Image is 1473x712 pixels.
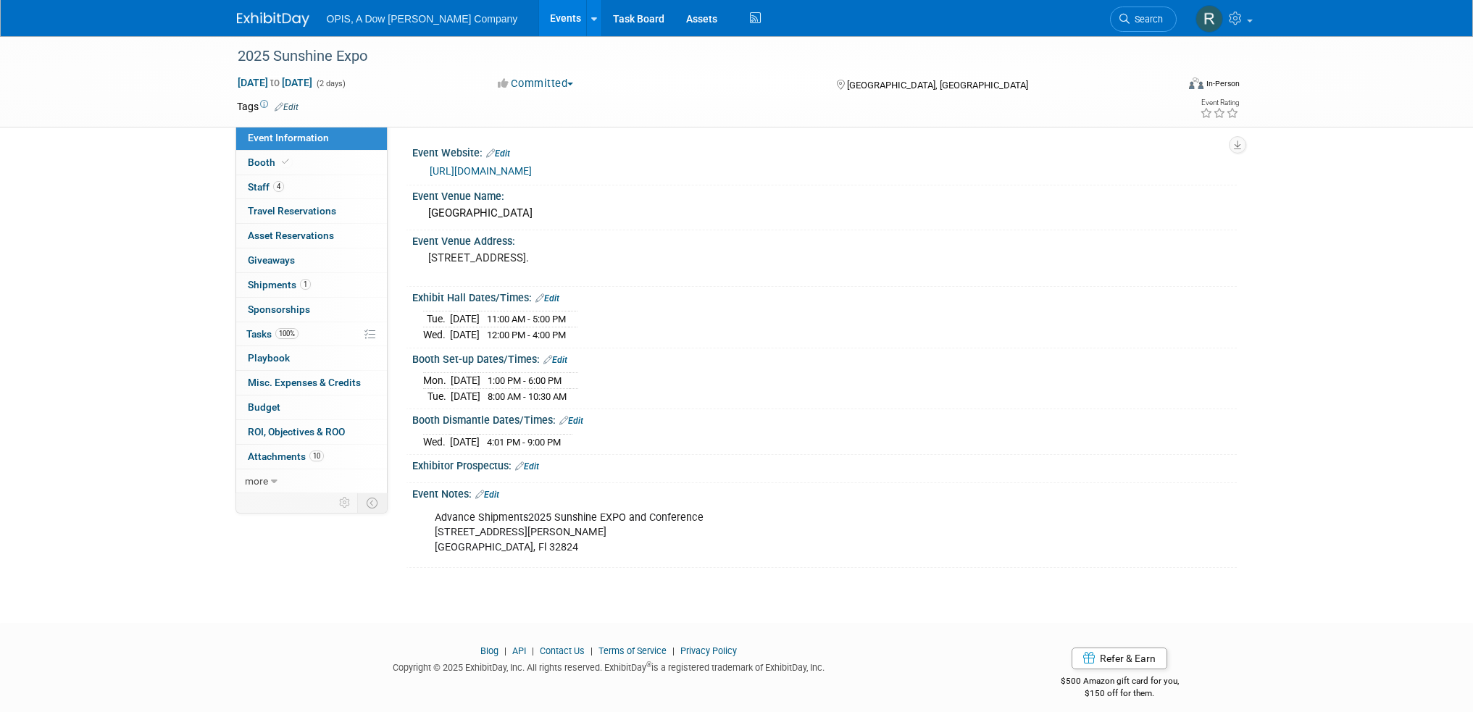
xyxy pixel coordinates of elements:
[450,434,480,449] td: [DATE]
[847,80,1028,91] span: [GEOGRAPHIC_DATA], [GEOGRAPHIC_DATA]
[236,273,387,297] a: Shipments1
[327,13,518,25] span: OPIS, A Dow [PERSON_NAME] Company
[559,416,583,426] a: Edit
[487,330,566,340] span: 12:00 PM - 4:00 PM
[236,224,387,248] a: Asset Reservations
[1130,14,1163,25] span: Search
[248,401,280,413] span: Budget
[237,12,309,27] img: ExhibitDay
[246,328,299,340] span: Tasks
[669,645,678,656] span: |
[423,388,451,403] td: Tue.
[357,493,387,512] td: Toggle Event Tabs
[412,455,1237,474] div: Exhibitor Prospectus:
[236,371,387,395] a: Misc. Expenses & Credits
[236,395,387,419] a: Budget
[248,426,345,437] span: ROI, Objectives & ROO
[248,451,324,462] span: Attachments
[412,287,1237,306] div: Exhibit Hall Dates/Times:
[412,483,1237,502] div: Event Notes:
[273,181,284,192] span: 4
[487,314,566,324] span: 11:00 AM - 5:00 PM
[423,373,451,389] td: Mon.
[451,388,480,403] td: [DATE]
[412,142,1237,161] div: Event Website:
[1195,5,1223,33] img: Renee Ortner
[487,437,561,448] span: 4:01 PM - 9:00 PM
[423,434,450,449] td: Wed.
[540,645,585,656] a: Contact Us
[236,126,387,150] a: Event Information
[646,661,651,669] sup: ®
[236,298,387,322] a: Sponsorships
[475,490,499,500] a: Edit
[501,645,510,656] span: |
[598,645,667,656] a: Terms of Service
[451,373,480,389] td: [DATE]
[412,185,1237,204] div: Event Venue Name:
[236,469,387,493] a: more
[233,43,1155,70] div: 2025 Sunshine Expo
[543,355,567,365] a: Edit
[515,461,539,472] a: Edit
[430,165,532,177] a: [URL][DOMAIN_NAME]
[1206,78,1240,89] div: In-Person
[248,377,361,388] span: Misc. Expenses & Credits
[315,79,346,88] span: (2 days)
[587,645,596,656] span: |
[425,503,1077,561] div: Advance Shipments2025 Sunshine EXPO and Conference [STREET_ADDRESS][PERSON_NAME] [GEOGRAPHIC_DATA...
[488,375,562,386] span: 1:00 PM - 6:00 PM
[248,132,329,143] span: Event Information
[248,181,284,193] span: Staff
[268,77,282,88] span: to
[412,409,1237,428] div: Booth Dismantle Dates/Times:
[248,352,290,364] span: Playbook
[423,327,450,343] td: Wed.
[1200,99,1239,106] div: Event Rating
[300,279,311,290] span: 1
[236,420,387,444] a: ROI, Objectives & ROO
[248,279,311,290] span: Shipments
[245,475,268,487] span: more
[1003,666,1237,699] div: $500 Amazon gift card for you,
[423,311,450,327] td: Tue.
[248,156,292,168] span: Booth
[236,151,387,175] a: Booth
[1003,687,1237,700] div: $150 off for them.
[1189,78,1203,89] img: Format-Inperson.png
[236,248,387,272] a: Giveaways
[309,451,324,461] span: 10
[333,493,358,512] td: Personalize Event Tab Strip
[535,293,559,303] a: Edit
[412,348,1237,367] div: Booth Set-up Dates/Times:
[236,346,387,370] a: Playbook
[275,102,299,112] a: Edit
[248,230,334,241] span: Asset Reservations
[236,199,387,223] a: Travel Reservations
[237,99,299,114] td: Tags
[428,251,740,264] pre: [STREET_ADDRESS].
[412,230,1237,248] div: Event Venue Address:
[512,645,526,656] a: API
[450,311,480,327] td: [DATE]
[423,202,1226,225] div: [GEOGRAPHIC_DATA]
[493,76,579,91] button: Committed
[237,658,982,674] div: Copyright © 2025 ExhibitDay, Inc. All rights reserved. ExhibitDay is a registered trademark of Ex...
[236,175,387,199] a: Staff4
[1072,648,1167,669] a: Refer & Earn
[282,158,289,166] i: Booth reservation complete
[275,328,299,339] span: 100%
[236,445,387,469] a: Attachments10
[528,645,538,656] span: |
[236,322,387,346] a: Tasks100%
[1091,75,1240,97] div: Event Format
[680,645,737,656] a: Privacy Policy
[248,303,310,315] span: Sponsorships
[248,205,336,217] span: Travel Reservations
[488,391,567,402] span: 8:00 AM - 10:30 AM
[248,254,295,266] span: Giveaways
[1110,7,1177,32] a: Search
[486,148,510,159] a: Edit
[237,76,313,89] span: [DATE] [DATE]
[480,645,498,656] a: Blog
